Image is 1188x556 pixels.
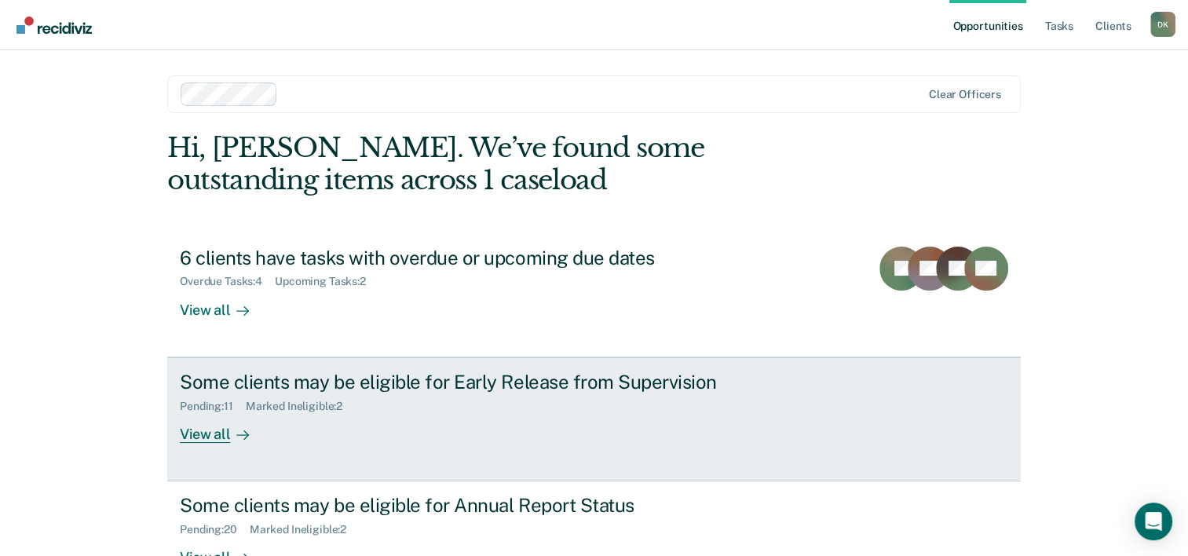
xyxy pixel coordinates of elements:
[180,523,250,536] div: Pending : 20
[275,275,378,288] div: Upcoming Tasks : 2
[180,412,268,443] div: View all
[250,523,359,536] div: Marked Ineligible : 2
[180,494,731,517] div: Some clients may be eligible for Annual Report Status
[1135,503,1172,540] div: Open Intercom Messenger
[180,288,268,319] div: View all
[180,400,246,413] div: Pending : 11
[180,247,731,269] div: 6 clients have tasks with overdue or upcoming due dates
[929,88,1001,101] div: Clear officers
[180,371,731,393] div: Some clients may be eligible for Early Release from Supervision
[167,132,850,196] div: Hi, [PERSON_NAME]. We’ve found some outstanding items across 1 caseload
[1150,12,1175,37] button: Profile dropdown button
[246,400,355,413] div: Marked Ineligible : 2
[180,275,275,288] div: Overdue Tasks : 4
[167,357,1021,481] a: Some clients may be eligible for Early Release from SupervisionPending:11Marked Ineligible:2View all
[167,234,1021,357] a: 6 clients have tasks with overdue or upcoming due datesOverdue Tasks:4Upcoming Tasks:2View all
[1150,12,1175,37] div: D K
[16,16,92,34] img: Recidiviz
